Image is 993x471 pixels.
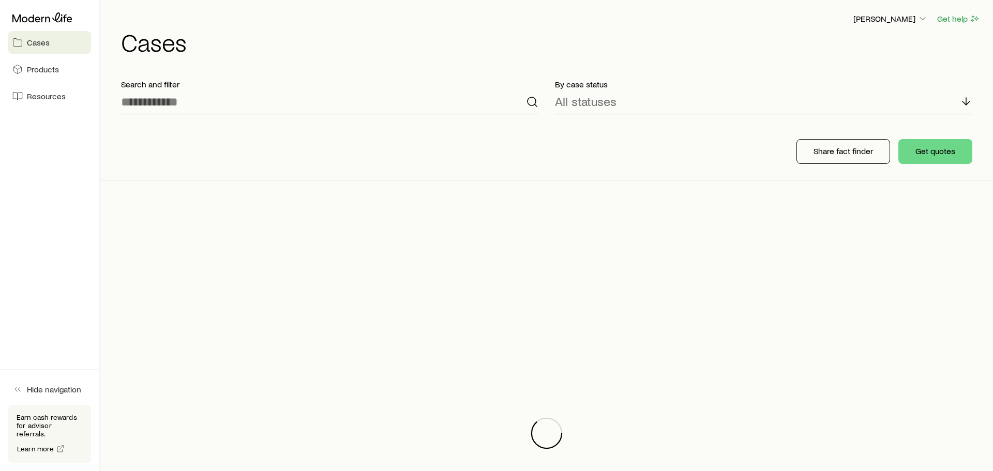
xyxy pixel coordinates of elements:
button: Hide navigation [8,378,91,401]
p: All statuses [555,94,616,109]
button: Get help [937,13,981,25]
h1: Cases [121,29,981,54]
span: Resources [27,91,66,101]
button: Share fact finder [796,139,890,164]
span: Learn more [17,445,54,452]
p: Share fact finder [814,146,873,156]
a: Cases [8,31,91,54]
span: Products [27,64,59,74]
p: Earn cash rewards for advisor referrals. [17,413,83,438]
p: By case status [555,79,972,89]
p: Search and filter [121,79,538,89]
p: [PERSON_NAME] [853,13,928,24]
a: Resources [8,85,91,108]
span: Hide navigation [27,384,81,394]
button: Get quotes [898,139,972,164]
span: Cases [27,37,50,48]
div: Earn cash rewards for advisor referrals.Learn more [8,405,91,463]
button: [PERSON_NAME] [853,13,928,25]
a: Products [8,58,91,81]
